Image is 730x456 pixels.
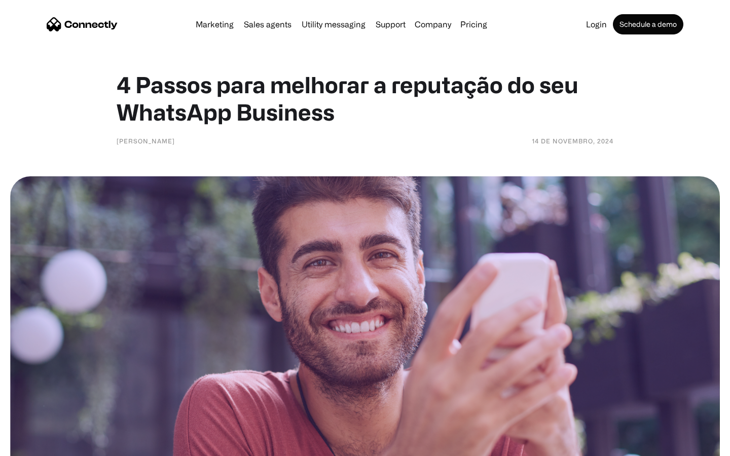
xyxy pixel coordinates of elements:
[298,20,370,28] a: Utility messaging
[582,20,611,28] a: Login
[117,71,613,126] h1: 4 Passos para melhorar a reputação do seu WhatsApp Business
[117,136,175,146] div: [PERSON_NAME]
[412,17,454,31] div: Company
[240,20,296,28] a: Sales agents
[532,136,613,146] div: 14 de novembro, 2024
[415,17,451,31] div: Company
[372,20,410,28] a: Support
[20,438,61,452] ul: Language list
[192,20,238,28] a: Marketing
[613,14,683,34] a: Schedule a demo
[456,20,491,28] a: Pricing
[47,17,118,32] a: home
[10,438,61,452] aside: Language selected: English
